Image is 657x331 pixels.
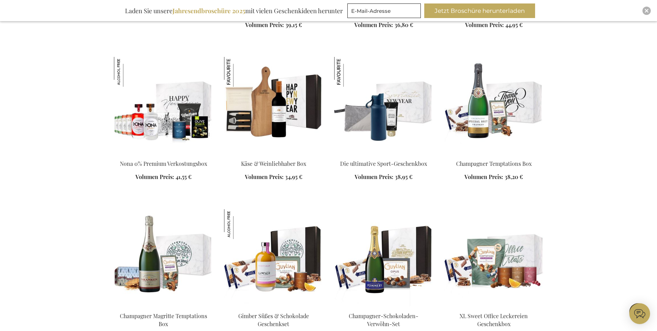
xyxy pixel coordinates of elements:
iframe: belco-activator-frame [629,303,650,324]
input: E-Mail-Adresse [347,3,421,18]
a: XL Sweet Office Leckereien Geschenkbox [460,312,528,328]
a: Cheese & Wine Lovers Box Käse & Weinliebhaber Box [224,151,323,158]
a: Gimber Süßes & Schokolade Geschenkset [238,312,309,328]
span: Volumen Preis: [245,173,284,180]
span: Volumen Preis: [464,173,503,180]
a: Nona 0% Premium Tasting box Nona 0% Premium Verkostungsbox [114,151,213,158]
img: Die ultimative Sport-Geschenkbox [334,57,364,87]
a: Nona 0% Premium Verkostungsbox [120,160,207,167]
a: Volumen Preis: 39,15 € [245,21,302,29]
a: Käse & Weinliebhaber Box [241,160,306,167]
img: Champagner Temptations Box [444,57,543,154]
div: Laden Sie unsere mit vielen Geschenkideen herunter [122,3,346,18]
span: Volumen Preis: [135,173,174,180]
a: Die ultimative Sport-Geschenkbox [340,160,427,167]
span: 38,20 € [505,173,523,180]
span: 38,95 € [395,173,412,180]
span: 34,95 € [285,173,302,180]
img: Champagne Margritte Temptations Box [114,209,213,306]
span: Volumen Preis: [245,21,284,28]
img: XL Sweet Office Treats Gift Box [444,209,543,306]
img: Gimber Süßes & Schokolade Geschenkset [224,209,323,306]
img: Close [645,9,649,13]
a: Champagner Temptations Box [456,160,532,167]
form: marketing offers and promotions [347,3,423,20]
a: Champagne & Chocolate Indulgence Set [334,304,433,310]
a: Champagner Magritte Temptations Box [120,312,207,328]
a: The Ultimate Sport Gift Box Die ultimative Sport-Geschenkbox [334,151,433,158]
a: Volumen Preis: 44,95 € [465,21,523,29]
img: Käse & Weinliebhaber Box [224,57,254,87]
img: Nona 0% Premium Verkostungsbox [114,57,144,87]
span: 36,80 € [394,21,413,28]
a: Volumen Preis: 38,95 € [355,173,412,181]
img: The Ultimate Sport Gift Box [334,57,433,154]
a: Champagne Margritte Temptations Box [114,304,213,310]
span: 39,15 € [285,21,302,28]
b: Jahresendbroschüre 2025 [172,7,245,15]
div: Close [642,7,651,15]
a: Volumen Preis: 36,80 € [354,21,413,29]
img: Champagne & Chocolate Indulgence Set [334,209,433,306]
span: Volumen Preis: [465,21,504,28]
span: Volumen Preis: [354,21,393,28]
a: Volumen Preis: 34,95 € [245,173,302,181]
span: Volumen Preis: [355,173,393,180]
a: Volumen Preis: 38,20 € [464,173,523,181]
img: Gimber Süßes & Schokolade Geschenkset [224,209,254,239]
a: Volumen Preis: 41,55 € [135,173,192,181]
img: Nona 0% Premium Tasting box [114,57,213,154]
button: Jetzt Broschüre herunterladen [424,3,535,18]
a: Champagner Temptations Box [444,151,543,158]
a: XL Sweet Office Treats Gift Box [444,304,543,310]
span: 44,95 € [505,21,523,28]
img: Cheese & Wine Lovers Box [224,57,323,154]
a: Gimber Süßes & Schokolade Geschenkset Gimber Süßes & Schokolade Geschenkset [224,304,323,310]
a: Champagner-Schokoladen-Verwöhn-Set [349,312,418,328]
span: 41,55 € [176,173,192,180]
